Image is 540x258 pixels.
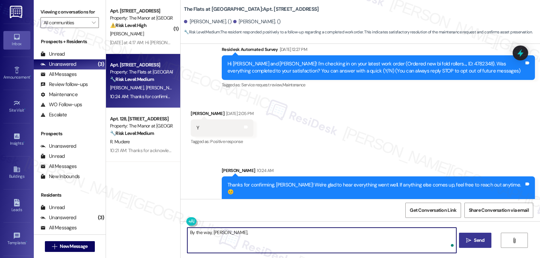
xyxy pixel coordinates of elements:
div: [PERSON_NAME]. () [233,18,281,25]
div: Property: The Manor at [GEOGRAPHIC_DATA] [110,15,172,22]
i:  [92,20,96,25]
span: Share Conversation via email [469,207,529,214]
div: All Messages [40,224,77,231]
strong: 🔧 Risk Level: Medium [184,29,220,35]
i:  [52,244,57,249]
img: ResiDesk Logo [10,6,24,18]
b: The Flats at [GEOGRAPHIC_DATA]: Apt. [STREET_ADDRESS] [184,6,319,13]
a: Buildings [3,164,30,182]
div: [DATE] 2:05 PM [224,110,253,117]
div: Maintenance [40,91,78,98]
div: 10:21 AM: Thanks for acknowledging the message, [PERSON_NAME]! If there’s ever anything you need ... [110,147,411,153]
div: 10:24 AM: Thanks for confirming, [PERSON_NAME]! We're glad to hear everything went well. If anyth... [110,93,406,99]
a: Insights • [3,131,30,149]
div: Escalate [40,111,67,118]
strong: 🔧 Risk Level: Medium [110,130,154,136]
a: Inbox [3,31,30,49]
div: Residents [34,192,106,199]
div: Unread [40,51,65,58]
span: Get Conversation Link [410,207,456,214]
button: New Message [45,241,95,252]
div: Unanswered [40,143,76,150]
div: (3) [96,59,106,69]
a: Site Visit • [3,97,30,116]
i:  [466,238,471,243]
label: Viewing conversations for [40,7,99,17]
span: Positive response [210,139,243,144]
div: Unanswered [40,214,76,221]
a: Leads [3,197,30,215]
div: (3) [96,212,106,223]
div: Apt. 128, [STREET_ADDRESS] [110,115,172,122]
i:  [512,238,517,243]
span: R. Mudere [110,139,130,145]
div: Unread [40,204,65,211]
div: Tagged as: [191,137,253,146]
span: [PERSON_NAME] [110,85,146,91]
span: New Message [60,243,87,250]
div: Residesk Automated Survey [222,46,535,55]
div: All Messages [40,163,77,170]
strong: ⚠️ Risk Level: High [110,22,146,28]
input: All communities [44,17,88,28]
div: Unanswered [40,61,76,68]
div: Thanks for confirming, [PERSON_NAME]! We're glad to hear everything went well. If anything else c... [227,181,524,196]
div: [PERSON_NAME]. () [184,18,232,25]
div: Prospects [34,130,106,137]
span: Maintenance [282,82,305,88]
div: Review follow-ups [40,81,88,88]
span: : The resident responded positively to a follow-up regarding a completed work order. This indicat... [184,29,532,36]
div: [PERSON_NAME] [191,110,253,119]
button: Get Conversation Link [405,203,461,218]
span: [PERSON_NAME] [146,85,180,91]
div: Property: The Flats at [GEOGRAPHIC_DATA] [110,68,172,76]
div: 10:24 AM [255,167,273,174]
div: Apt. [STREET_ADDRESS] [110,7,172,15]
span: [PERSON_NAME] [110,31,144,37]
div: [PERSON_NAME] [222,167,535,176]
div: New Inbounds [40,173,80,180]
strong: 🔧 Risk Level: Medium [110,76,154,82]
span: • [30,74,31,79]
span: • [23,140,24,145]
textarea: To enrich screen reader interactions, please activate Accessibility in Grammarly extension settings [187,228,456,253]
div: Property: The Manor at [GEOGRAPHIC_DATA] [110,122,172,130]
button: Send [459,233,492,248]
button: Share Conversation via email [464,203,533,218]
div: WO Follow-ups [40,101,82,108]
span: Send [474,237,484,244]
div: All Messages [40,71,77,78]
div: Prospects + Residents [34,38,106,45]
a: Templates • [3,230,30,248]
div: Unread [40,153,65,160]
div: Apt. [STREET_ADDRESS] [110,61,172,68]
div: [DATE] 12:27 PM [278,46,307,53]
span: • [26,239,27,244]
div: Y [196,124,199,132]
div: Tagged as: [222,80,535,90]
span: • [24,107,25,112]
div: Hi [PERSON_NAME] and [PERSON_NAME]! I'm checking in on your latest work order (Ordered new bi fol... [227,60,524,75]
span: Service request review , [241,82,282,88]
